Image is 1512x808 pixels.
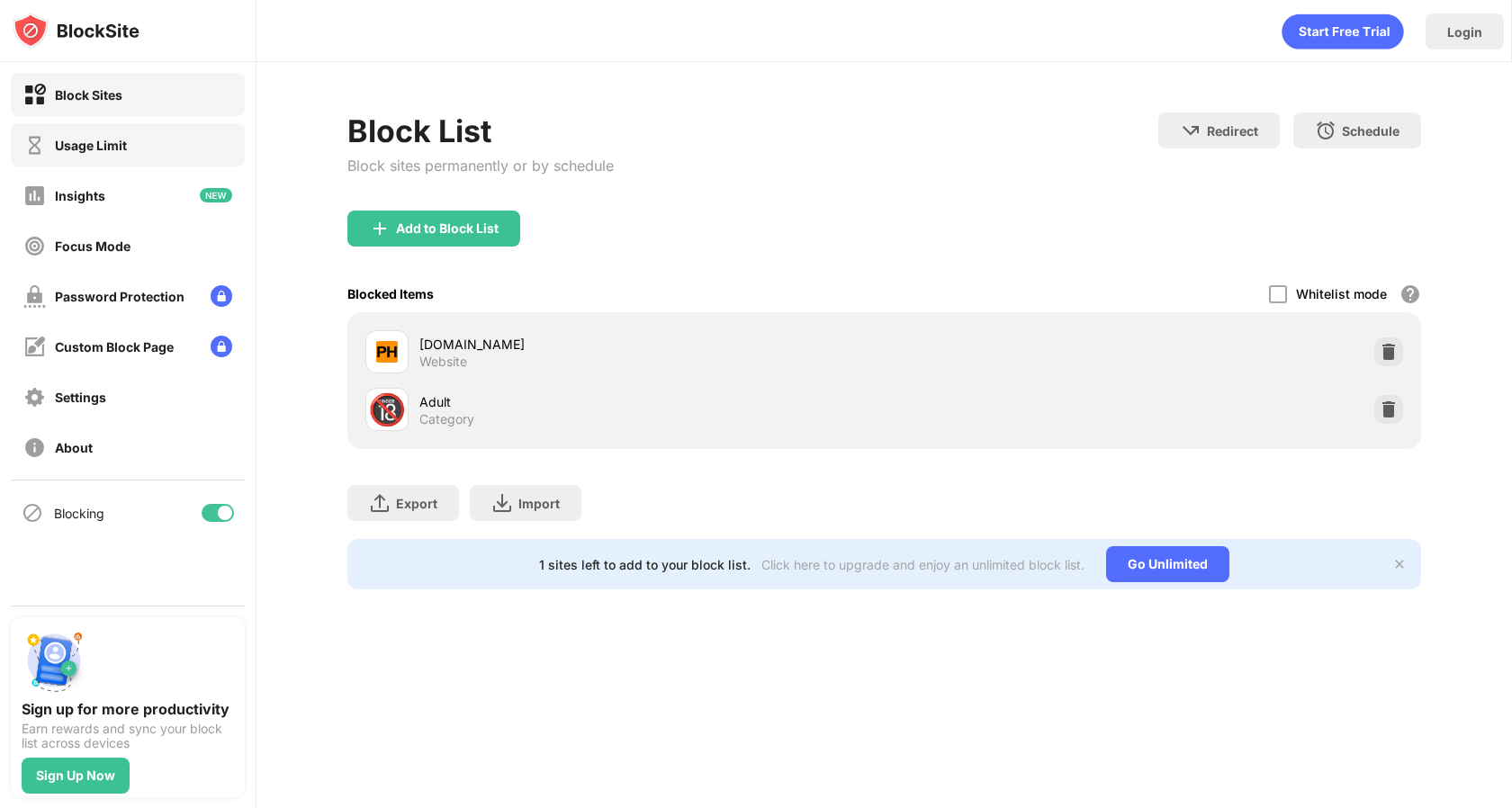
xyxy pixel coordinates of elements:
div: Add to Block List [396,221,499,236]
div: Settings [55,390,106,405]
img: password-protection-off.svg [23,285,46,308]
div: Website [419,354,467,370]
img: lock-menu.svg [211,336,232,357]
img: focus-off.svg [23,235,46,257]
div: 1 sites left to add to your block list. [539,557,751,572]
div: Usage Limit [55,138,127,153]
div: 🔞 [368,391,406,428]
img: time-usage-off.svg [23,134,46,157]
div: Focus Mode [55,238,130,254]
div: Block List [347,112,614,149]
div: Schedule [1342,123,1399,139]
div: animation [1282,13,1404,49]
img: customize-block-page-off.svg [23,336,46,358]
img: push-signup.svg [22,628,86,693]
div: Export [396,496,437,511]
div: Adult [419,392,885,411]
div: Redirect [1207,123,1258,139]
div: Block sites permanently or by schedule [347,157,614,175]
div: Block Sites [55,87,122,103]
img: settings-off.svg [23,386,46,408]
div: Import [518,496,560,511]
div: Sign up for more productivity [22,700,234,718]
div: Login [1447,24,1482,40]
div: Whitelist mode [1296,286,1387,301]
img: new-icon.svg [200,188,232,202]
div: Category [419,411,474,427]
img: x-button.svg [1392,557,1407,571]
img: lock-menu.svg [211,285,232,307]
div: Insights [55,188,105,203]
div: Blocked Items [347,286,434,301]
div: Earn rewards and sync your block list across devices [22,722,234,750]
div: Blocking [54,506,104,521]
div: About [55,440,93,455]
img: blocking-icon.svg [22,502,43,524]
div: Sign Up Now [36,768,115,783]
div: Click here to upgrade and enjoy an unlimited block list. [761,557,1084,572]
img: about-off.svg [23,436,46,459]
img: block-on.svg [23,84,46,106]
div: Custom Block Page [55,339,174,355]
img: insights-off.svg [23,184,46,207]
img: logo-blocksite.svg [13,13,139,49]
img: favicons [376,341,398,363]
div: [DOMAIN_NAME] [419,335,885,354]
div: Go Unlimited [1106,546,1229,582]
div: Password Protection [55,289,184,304]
